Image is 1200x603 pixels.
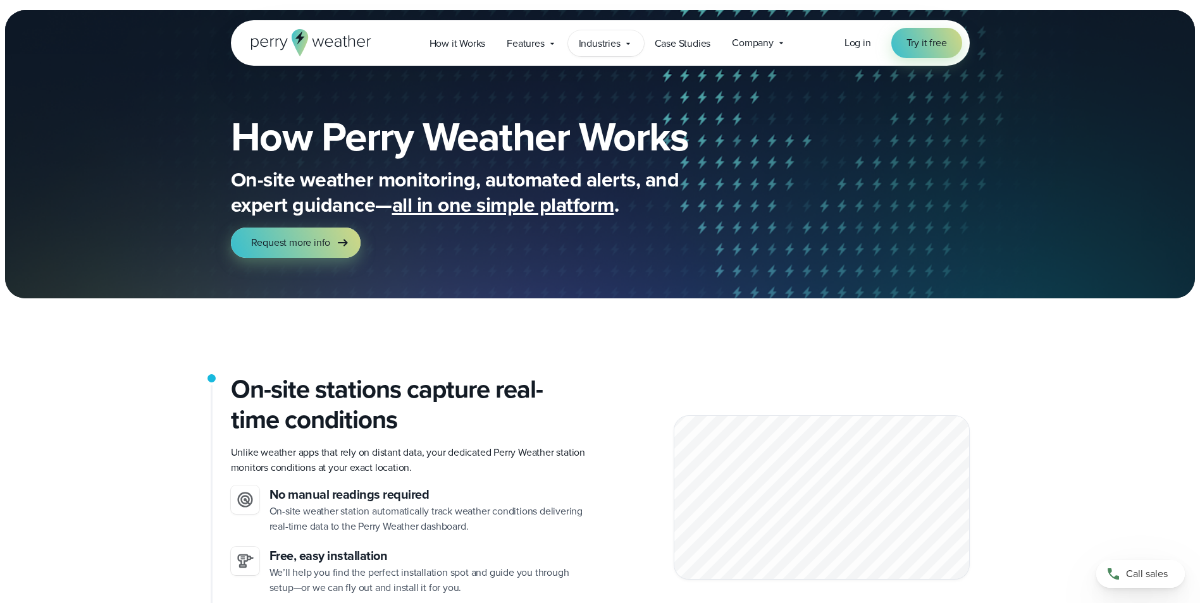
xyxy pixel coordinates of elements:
[844,35,871,50] span: Log in
[507,36,544,51] span: Features
[231,228,361,258] a: Request more info
[844,35,871,51] a: Log in
[231,116,780,157] h1: How Perry Weather Works
[1096,560,1185,588] a: Call sales
[891,28,962,58] a: Try it free
[419,30,497,56] a: How it Works
[732,35,774,51] span: Company
[231,374,590,435] h2: On-site stations capture real-time conditions
[269,547,590,565] h3: Free, easy installation
[269,504,590,534] p: On-site weather station automatically track weather conditions delivering real-time data to the P...
[392,190,614,220] span: all in one simple platform
[644,30,722,56] a: Case Studies
[579,36,621,51] span: Industries
[269,485,590,504] h3: No manual readings required
[251,235,331,250] span: Request more info
[231,167,737,217] p: On-site weather monitoring, automated alerts, and expert guidance— .
[1126,566,1168,582] span: Call sales
[231,445,590,475] p: Unlike weather apps that rely on distant data, your dedicated Perry Weather station monitors cond...
[269,565,590,595] p: We’ll help you find the perfect installation spot and guide you through setup—or we can fly out a...
[906,35,947,51] span: Try it free
[430,36,486,51] span: How it Works
[655,36,711,51] span: Case Studies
